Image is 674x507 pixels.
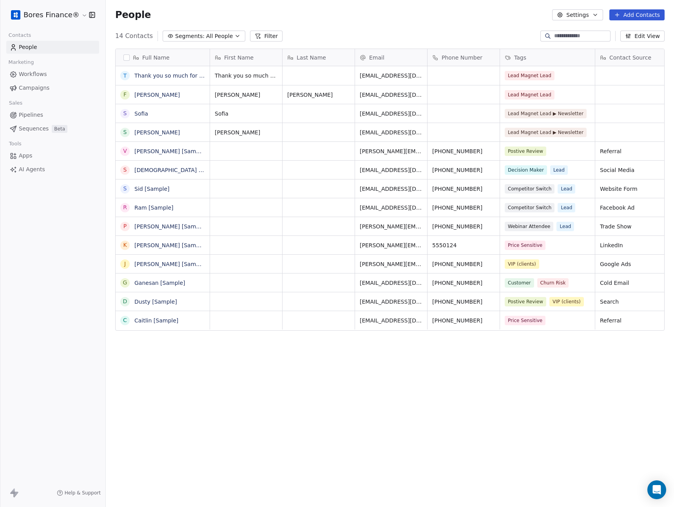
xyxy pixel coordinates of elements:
span: [PERSON_NAME] [215,129,277,136]
div: Email [355,49,427,66]
a: SequencesBeta [6,122,99,135]
span: People [115,9,151,21]
span: Sequences [19,125,49,133]
a: [PERSON_NAME] [134,92,180,98]
span: [PERSON_NAME][EMAIL_ADDRESS][DOMAIN_NAME] [360,147,422,155]
span: Lead [558,184,575,194]
span: Full Name [142,54,170,62]
span: Referral [600,317,663,324]
span: Competitor Switch [505,203,554,212]
span: 14 Contacts [115,31,153,41]
span: Phone Number [442,54,482,62]
span: Trade Show [600,223,663,230]
span: LinkedIn [600,241,663,249]
span: Price Sensitive [505,316,545,325]
div: Phone Number [428,49,500,66]
span: Sofia [215,110,277,118]
a: Campaigns [6,81,99,94]
div: Tags [500,49,595,66]
span: VIP (clients) [549,297,584,306]
button: Add Contacts [609,9,665,20]
span: Last Name [297,54,326,62]
span: Workflows [19,70,47,78]
span: Marketing [5,56,37,68]
span: VIP (clients) [505,259,539,269]
div: T [123,72,127,80]
span: [EMAIL_ADDRESS][DOMAIN_NAME] [360,110,422,118]
span: Customer [505,278,534,288]
span: Google Ads [600,260,663,268]
a: [PERSON_NAME] [Sample] [134,223,207,230]
span: Contact Source [609,54,651,62]
span: [PHONE_NUMBER] [432,279,495,287]
span: Competitor Switch [505,184,554,194]
div: Full Name [116,49,210,66]
a: Sofia [134,110,148,117]
div: P [123,222,127,230]
a: People [6,41,99,54]
a: Ram [Sample] [134,205,174,211]
span: Pipelines [19,111,43,119]
div: G [123,279,127,287]
span: Lead [556,222,574,231]
span: Segments: [175,32,205,40]
span: People [19,43,37,51]
span: Referral [600,147,663,155]
div: K [123,241,127,249]
span: [PHONE_NUMBER] [432,317,495,324]
span: [PERSON_NAME] [287,91,350,99]
span: Cold Email [600,279,663,287]
div: S [123,166,127,174]
span: Email [369,54,384,62]
div: F [123,91,127,99]
span: [EMAIL_ADDRESS][DOMAIN_NAME] [360,317,422,324]
span: Decision Maker [505,165,547,175]
button: Settings [552,9,603,20]
span: Lead Magnet Lead ▶︎ Newsletter [505,109,587,118]
span: Lead Magnet Lead [505,90,554,100]
a: [PERSON_NAME] [Sample] [134,148,207,154]
span: Churn Risk [537,278,569,288]
div: R [123,203,127,212]
span: [EMAIL_ADDRESS][DOMAIN_NAME] [360,129,422,136]
span: Thank you so much for this newsletter Thank you so much for this newsletter 5191063 [URL][DOMAIN_... [215,72,277,80]
span: Apps [19,152,33,160]
div: C [123,316,127,324]
span: Lead [550,165,568,175]
div: S [123,185,127,193]
span: 5550124 [432,241,495,249]
span: [EMAIL_ADDRESS][DOMAIN_NAME] [360,91,422,99]
div: D [123,297,127,306]
span: Lead Magnet Lead [505,71,554,80]
div: First Name [210,49,282,66]
span: All People [206,32,233,40]
span: Postive Review [505,147,546,156]
span: Lead Magnet Lead ▶︎ Newsletter [505,128,587,137]
span: [PHONE_NUMBER] [432,166,495,174]
div: S [123,128,127,136]
a: Apps [6,149,99,162]
span: Contacts [5,29,34,41]
span: Search [600,298,663,306]
span: Postive Review [505,297,546,306]
span: Tools [5,138,25,150]
a: Caitlin [Sample] [134,317,178,324]
a: [DEMOGRAPHIC_DATA] [Sample] [134,167,223,173]
div: Contact Source [595,49,667,66]
span: [PHONE_NUMBER] [432,204,495,212]
a: Workflows [6,68,99,81]
button: Edit View [620,31,665,42]
div: V [123,147,127,155]
span: AI Agents [19,165,45,174]
a: Ganesan [Sample] [134,280,185,286]
span: [PERSON_NAME] [215,91,277,99]
span: Bores Finance® [24,10,80,20]
button: Bores Finance® [9,8,83,22]
span: Lead [558,203,575,212]
a: [PERSON_NAME] [Sample] [134,261,207,267]
span: Website Form [600,185,663,193]
img: White%20Modern%20Minimalist%20Signatur%20(7).png [11,10,20,20]
div: S [123,109,127,118]
span: [PHONE_NUMBER] [432,147,495,155]
span: [PHONE_NUMBER] [432,223,495,230]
